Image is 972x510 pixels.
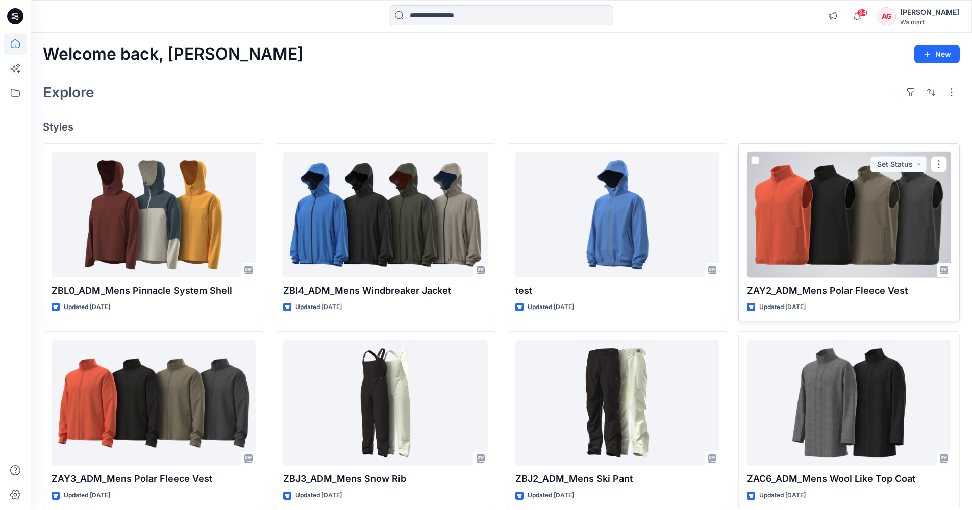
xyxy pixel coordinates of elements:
span: 34 [857,9,868,17]
div: [PERSON_NAME] [900,6,959,18]
a: ZBJ3_ADM_Mens Snow Rib [283,340,487,466]
p: Updated [DATE] [295,302,342,313]
a: ZAY2_ADM_Mens Polar Fleece Vest [747,152,951,278]
a: ZAC6_ADM_Mens Wool Like Top Coat [747,340,951,466]
p: ZAC6_ADM_Mens Wool Like Top Coat [747,472,951,486]
a: ZBJ2_ADM_Mens Ski Pant [515,340,719,466]
p: ZAY3_ADM_Mens Polar Fleece Vest [52,472,256,486]
a: ZBI4_ADM_Mens Windbreaker Jacket [283,152,487,278]
h2: Explore [43,84,94,100]
h4: Styles [43,121,960,133]
p: Updated [DATE] [759,490,806,501]
p: ZBJ3_ADM_Mens Snow Rib [283,472,487,486]
div: AG [878,7,896,25]
h2: Welcome back, [PERSON_NAME] [43,45,304,64]
p: Updated [DATE] [528,302,574,313]
p: test [515,284,719,298]
p: Updated [DATE] [64,490,110,501]
p: ZBI4_ADM_Mens Windbreaker Jacket [283,284,487,298]
a: ZBL0_ADM_Mens Pinnacle System Shell [52,152,256,278]
p: ZAY2_ADM_Mens Polar Fleece Vest [747,284,951,298]
div: Walmart [900,18,959,26]
p: Updated [DATE] [295,490,342,501]
a: test [515,152,719,278]
a: ZAY3_ADM_Mens Polar Fleece Vest [52,340,256,466]
p: Updated [DATE] [528,490,574,501]
p: ZBJ2_ADM_Mens Ski Pant [515,472,719,486]
p: Updated [DATE] [759,302,806,313]
p: ZBL0_ADM_Mens Pinnacle System Shell [52,284,256,298]
p: Updated [DATE] [64,302,110,313]
button: New [914,45,960,63]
